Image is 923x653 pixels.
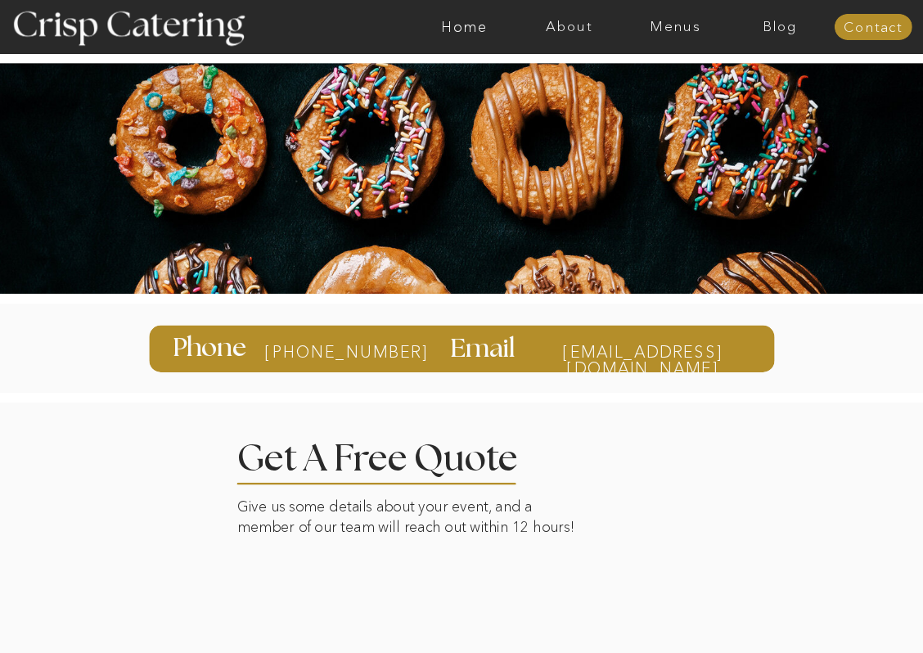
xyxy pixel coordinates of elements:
a: About [517,20,623,35]
a: Blog [727,20,833,35]
a: Home [412,20,517,35]
p: Give us some details about your event, and a member of our team will reach out within 12 hours! [237,496,586,541]
iframe: podium webchat widget bubble [759,571,923,653]
a: [PHONE_NUMBER] [265,344,387,361]
a: [EMAIL_ADDRESS][DOMAIN_NAME] [533,344,752,358]
a: Menus [622,20,727,35]
h2: Get A Free Quote [237,441,565,470]
a: Contact [835,20,912,35]
h3: Phone [173,336,250,362]
h3: Email [450,336,520,361]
